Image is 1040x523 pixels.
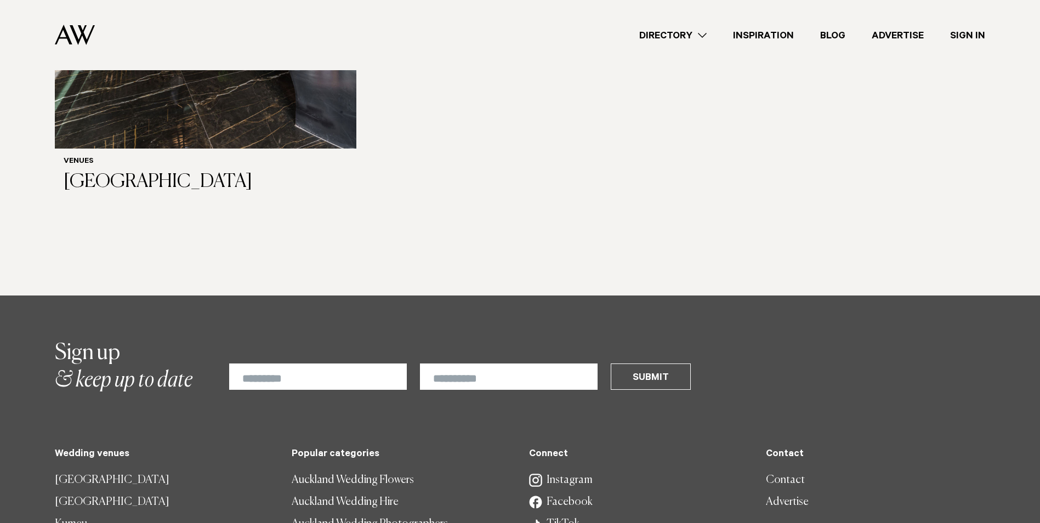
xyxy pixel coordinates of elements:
img: Auckland Weddings Logo [55,25,95,45]
a: Auckland Wedding Hire [292,491,511,513]
a: Instagram [529,469,748,491]
a: Sign In [937,28,998,43]
h2: & keep up to date [55,339,192,394]
a: Advertise [859,28,937,43]
a: Directory [626,28,720,43]
a: Inspiration [720,28,807,43]
h3: [GEOGRAPHIC_DATA] [64,171,348,194]
a: Facebook [529,491,748,513]
h5: Connect [529,449,748,461]
h5: Contact [766,449,985,461]
a: [GEOGRAPHIC_DATA] [55,469,274,491]
h5: Wedding venues [55,449,274,461]
span: Sign up [55,342,120,364]
h6: Venues [64,157,348,167]
a: Advertise [766,491,985,513]
a: [GEOGRAPHIC_DATA] [55,491,274,513]
h5: Popular categories [292,449,511,461]
a: Auckland Wedding Flowers [292,469,511,491]
button: Submit [611,363,691,390]
a: Contact [766,469,985,491]
a: Blog [807,28,859,43]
